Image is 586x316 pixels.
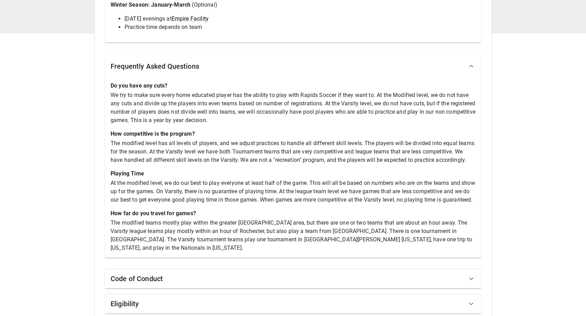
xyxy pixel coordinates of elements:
[111,130,475,138] p: How competitive is the program?
[111,91,475,125] p: We try to make sure every home educated player has the ability to play with Rapids Soccer if they...
[105,269,481,288] div: Code of Conduct
[111,61,199,72] h6: Frequently Asked Questions
[192,1,217,8] span: (Optional)
[111,170,475,178] p: Playing Time
[111,273,163,284] h6: Code of Conduct
[111,179,475,204] p: At the modified level, we do our best to play everyone at least half of the game. This will all b...
[125,23,475,31] li: Practice time depends on team
[125,15,475,23] li: [DATE] evenings at
[111,139,475,164] p: The modified level has all levels of players, and we adjust practices to handle all different ski...
[172,15,209,22] a: Empire Facility
[111,1,190,8] span: Winter Season: January-March
[111,209,475,218] p: How far do you travel for games?
[111,219,475,252] p: The modified teams mostly play within the greater [GEOGRAPHIC_DATA] area, but there are one or tw...
[111,298,139,309] h6: Eligibility
[111,82,475,90] p: Do you have any cuts?
[105,294,481,314] div: Eligibility
[105,54,481,79] div: Frequently Asked Questions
